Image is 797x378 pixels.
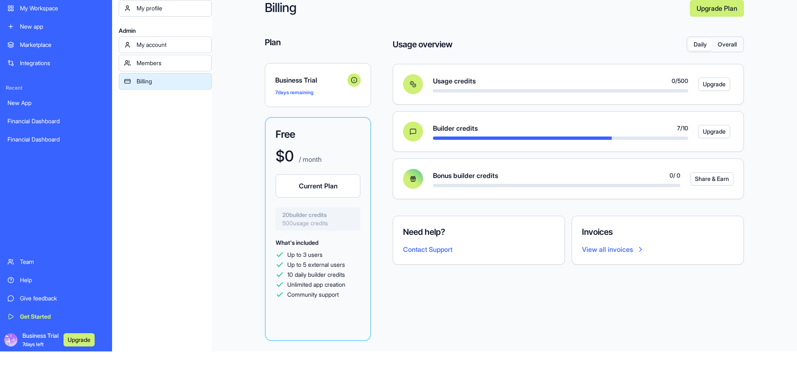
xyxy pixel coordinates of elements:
span: 10 daily builder credits [287,271,345,279]
span: Up to 5 external users [287,261,345,269]
div: My profile [137,4,206,12]
a: Give feedback [2,290,110,307]
span: Up to 3 users [287,251,323,259]
div: New App [7,99,105,107]
span: 0 / 500 [672,77,688,85]
a: Upgrade [698,125,724,138]
span: What's included [276,239,318,246]
a: View all invoices [582,244,733,254]
span: Business Trial [275,75,344,85]
button: Daily [688,39,712,51]
h4: Usage overview [393,39,452,50]
button: Current Plan [276,174,360,198]
button: Contact Support [403,244,452,254]
span: Admin [119,27,212,35]
h4: Invoices [582,226,733,238]
h4: Need help? [403,226,555,238]
div: Financial Dashboard [7,135,105,144]
a: Billing [119,73,212,90]
div: New app [20,22,105,31]
span: 7 days remaining [275,89,313,95]
a: Integrations [2,55,110,71]
div: Members [137,59,206,67]
a: Free$0 / monthCurrent Plan20builder credits500usage creditsWhat's includedUp to 3 usersUp to 5 ex... [265,117,371,341]
a: Team [2,254,110,270]
a: My account [119,37,212,53]
button: Share & Earn [690,172,733,185]
span: Business Trial [22,332,59,348]
button: Overall [712,39,742,51]
div: Marketplace [20,41,105,49]
span: Builder credits [433,123,478,133]
a: New app [2,18,110,35]
h4: Plan [265,37,371,48]
a: Financial Dashboard [2,113,110,129]
span: 0 / 0 [670,171,680,180]
a: Help [2,272,110,288]
span: 7 / 10 [677,124,688,132]
span: Unlimited app creation [287,280,345,289]
span: Usage credits [433,76,476,86]
div: Help [20,276,105,284]
span: Bonus builder credits [433,171,498,180]
div: Financial Dashboard [7,117,105,125]
div: Billing [137,77,206,85]
span: 20 builder credits [282,211,354,219]
img: ACg8ocK7tC6GmUTa3wYSindAyRLtnC5UahbIIijpwl7Jo_uOzWMSvt0=s96-c [4,333,17,346]
span: Community support [287,290,339,299]
div: Team [20,258,105,266]
div: Give feedback [20,294,105,302]
span: Recent [2,85,110,91]
div: Integrations [20,59,105,67]
div: My Workspace [20,4,105,12]
h3: Free [276,128,360,141]
span: 500 usage credits [282,219,354,227]
a: New App [2,95,110,111]
div: Get Started [20,312,105,321]
a: Upgrade [698,78,724,91]
button: Upgrade [698,125,730,138]
button: Upgrade [698,78,730,91]
a: Financial Dashboard [2,131,110,148]
h1: $ 0 [276,148,294,164]
p: / month [297,154,322,164]
div: My account [137,41,206,49]
a: Members [119,55,212,71]
span: 7 days left [22,341,44,347]
a: Marketplace [2,37,110,53]
a: Get Started [2,308,110,325]
button: Upgrade [64,333,95,346]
